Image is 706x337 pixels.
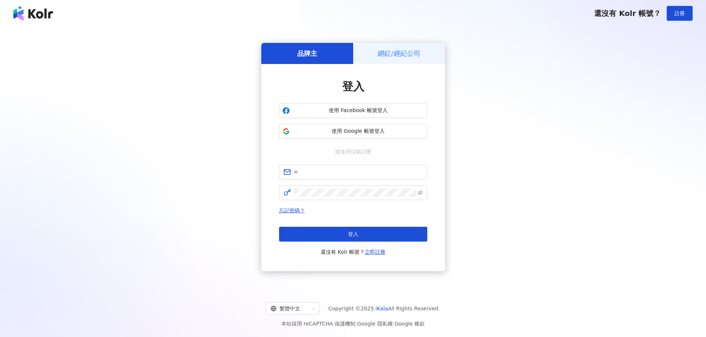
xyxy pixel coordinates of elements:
[13,6,53,21] img: logo
[348,231,358,237] span: 登入
[393,321,395,327] span: |
[279,208,305,213] a: 忘記密碼？
[330,148,377,156] span: 或使用信箱註冊
[375,306,388,311] a: iKala
[279,103,427,118] button: 使用 Facebook 帳號登入
[674,10,685,16] span: 註冊
[279,124,427,139] button: 使用 Google 帳號登入
[279,227,427,242] button: 登入
[293,107,424,114] span: 使用 Facebook 帳號登入
[355,321,357,327] span: |
[293,128,424,135] span: 使用 Google 帳號登入
[281,319,425,328] span: 本站採用 reCAPTCHA 保護機制
[378,49,420,58] h5: 網紅/經紀公司
[594,9,661,18] span: 還沒有 Kolr 帳號？
[667,6,693,21] button: 註冊
[328,304,440,313] span: Copyright © 2025 All Rights Reserved.
[297,49,317,58] h5: 品牌主
[342,80,364,93] span: 登入
[365,249,385,255] a: 立即註冊
[418,190,423,195] span: eye-invisible
[394,321,425,327] a: Google 條款
[357,321,393,327] a: Google 隱私權
[321,247,386,256] span: 還沒有 Kolr 帳號？
[271,303,308,314] div: 繁體中文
